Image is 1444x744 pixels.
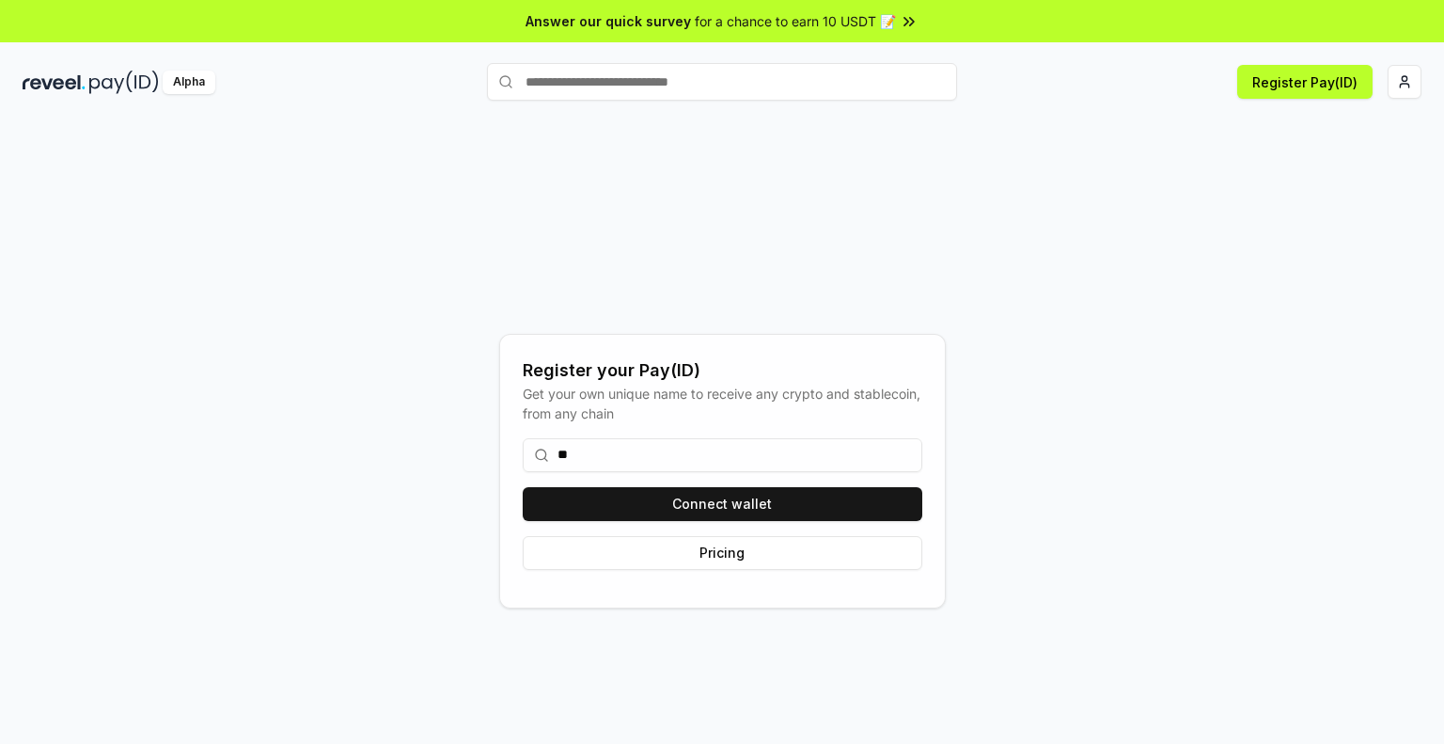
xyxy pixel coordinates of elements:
[523,536,922,570] button: Pricing
[1237,65,1373,99] button: Register Pay(ID)
[523,384,922,423] div: Get your own unique name to receive any crypto and stablecoin, from any chain
[523,487,922,521] button: Connect wallet
[523,357,922,384] div: Register your Pay(ID)
[89,71,159,94] img: pay_id
[695,11,896,31] span: for a chance to earn 10 USDT 📝
[23,71,86,94] img: reveel_dark
[526,11,691,31] span: Answer our quick survey
[163,71,215,94] div: Alpha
